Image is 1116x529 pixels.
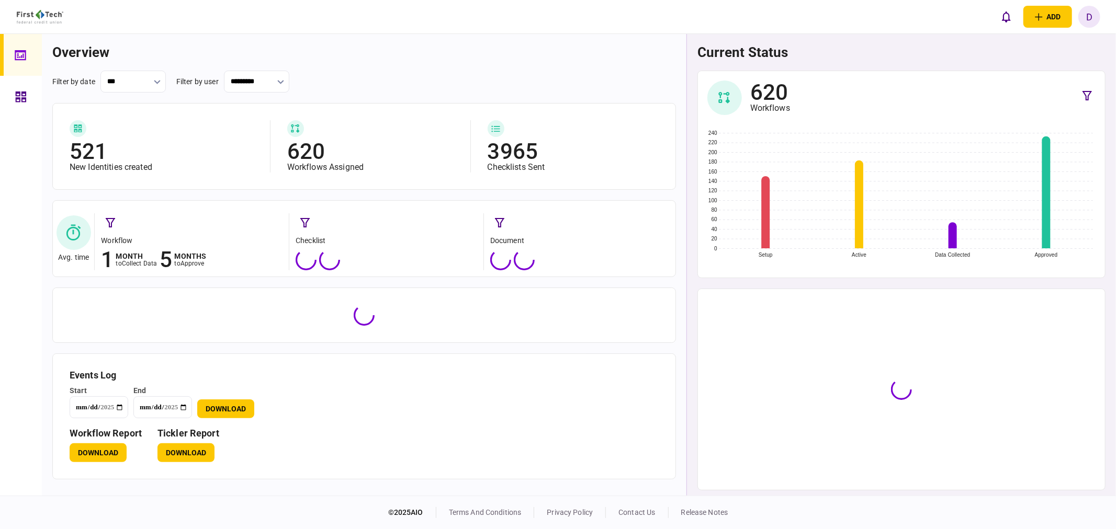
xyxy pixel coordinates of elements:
text: 20 [711,236,717,241]
h3: Events Log [70,371,659,380]
text: Data Collected [935,252,970,258]
h1: current status [697,44,1106,60]
div: months [174,252,206,260]
a: contact us [618,508,655,516]
div: 3965 [488,141,659,162]
text: 60 [711,217,717,223]
h1: overview [52,44,676,60]
div: 521 [70,141,258,162]
text: 0 [714,246,717,251]
div: 620 [287,141,458,162]
div: Workflows Assigned [287,162,458,172]
span: approve [181,260,205,267]
text: Active [852,252,866,258]
a: release notes [681,508,728,516]
div: Checklists Sent [488,162,659,172]
text: 160 [708,169,717,175]
text: 140 [708,178,717,184]
div: 1 [101,249,114,270]
img: client company logo [17,10,63,24]
button: Download [70,443,127,462]
a: terms and conditions [449,508,522,516]
span: collect data [122,260,157,267]
div: start [70,385,128,396]
text: 120 [708,188,717,193]
div: Avg. time [58,253,89,262]
button: open notifications list [995,6,1017,28]
div: document [490,235,673,246]
div: Workflows [750,103,790,113]
h3: Tickler Report [157,429,219,438]
div: filter by user [176,76,219,87]
div: to [174,260,206,267]
div: checklist [296,235,478,246]
button: Download [157,443,215,462]
button: D [1078,6,1100,28]
div: to [116,260,157,267]
h3: workflow report [70,429,142,438]
a: privacy policy [547,508,593,516]
div: 620 [750,82,790,103]
div: © 2025 AIO [388,507,436,518]
text: 80 [711,207,717,213]
button: open adding identity options [1023,6,1072,28]
div: 5 [160,249,172,270]
text: 100 [708,198,717,203]
text: 40 [711,226,717,232]
text: Approved [1034,252,1057,258]
text: 180 [708,159,717,165]
text: 200 [708,149,717,155]
div: New Identities created [70,162,258,172]
div: end [133,385,192,396]
text: 240 [708,130,717,136]
button: Download [197,399,254,418]
div: month [116,252,157,260]
text: 220 [708,140,717,145]
div: filter by date [52,76,95,87]
div: workflow [101,235,284,246]
text: Setup [759,252,773,258]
